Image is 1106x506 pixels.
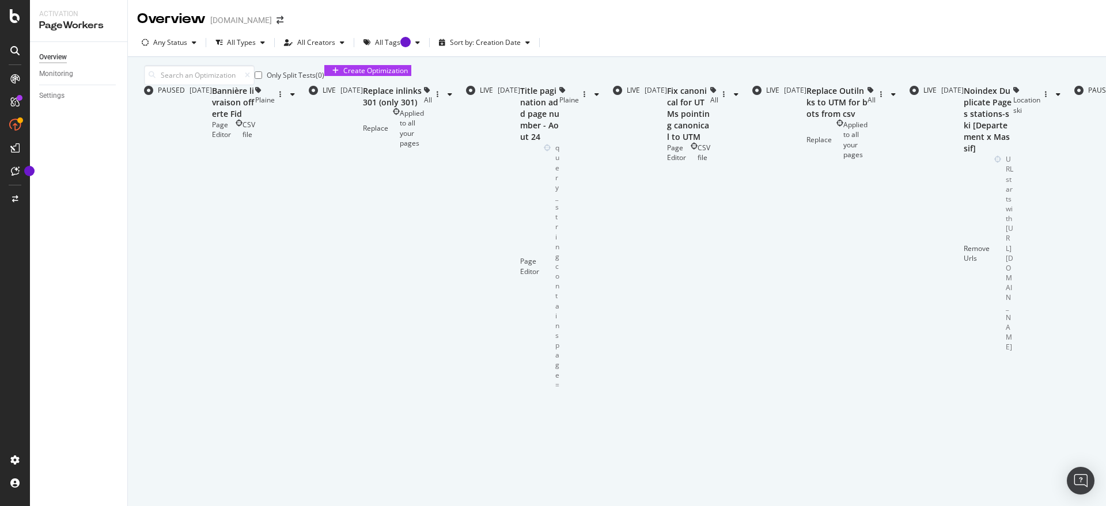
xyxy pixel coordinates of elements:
[424,85,432,105] div: neutral label
[210,14,272,26] div: [DOMAIN_NAME]
[868,85,876,105] div: neutral label
[710,85,718,105] div: neutral label
[144,65,255,85] input: Search an Optimization
[316,70,324,80] div: ( 0 )
[363,85,424,108] div: Replace inlinks 301 (only 301)
[645,85,667,100] div: [DATE]
[964,85,1013,154] div: Noindex Duplicate Pages stations-ski [Departement x Massif]
[323,85,336,95] div: LIVE
[211,33,270,52] button: All Types
[343,66,408,75] div: Create Optimization
[39,9,118,19] div: Activation
[1013,85,1040,115] div: neutral label
[39,90,119,102] a: Settings
[267,70,316,80] div: Only Split Tests
[710,95,718,105] span: All
[340,85,363,100] div: [DATE]
[434,33,535,52] button: Sort by: Creation Date
[964,244,990,263] div: neutral label
[627,85,640,95] div: LIVE
[559,85,579,105] div: neutral label
[359,33,425,52] button: All TagsTooltip anchor
[1067,467,1094,494] div: Open Intercom Messenger
[363,123,388,133] span: Replace
[806,85,868,120] div: Replace Outilnks to UTM for bots from csv
[279,33,349,52] button: All Creators
[375,39,411,46] div: All Tags
[941,85,964,100] div: [DATE]
[137,33,201,52] button: Any Status
[324,65,411,76] button: Create Optimization
[212,120,231,139] div: neutral label
[243,120,255,139] div: CSV file
[363,123,388,133] div: neutral label
[424,95,432,105] span: All
[297,39,335,46] div: All Creators
[498,85,520,100] div: [DATE]
[39,51,119,63] a: Overview
[667,143,686,162] span: Page Editor
[212,85,255,120] div: Bannière livraison offerte Fid
[784,85,806,100] div: [DATE]
[190,85,212,100] div: [DATE]
[400,108,424,148] div: Applied to all your pages
[480,85,493,95] div: LIVE
[868,95,876,105] span: All
[255,85,275,105] div: neutral label
[520,256,539,276] div: neutral label
[1013,95,1040,115] span: Location ski
[923,85,937,95] div: LIVE
[212,120,231,139] span: Page Editor
[806,135,832,144] span: Replace
[39,90,65,102] div: Settings
[39,68,73,80] div: Monitoring
[964,244,990,263] span: Remove Urls
[39,68,119,80] a: Monitoring
[843,120,868,159] div: Applied to all your pages
[1006,154,1013,352] div: URL starts with [URL][DOMAIN_NAME]
[153,39,187,46] div: Any Status
[520,256,539,276] span: Page Editor
[227,39,256,46] div: All Types
[559,95,579,105] span: Plaine
[555,143,559,390] div: query_string contains page=
[667,85,710,143] div: Fix canonical for UTMs pointing canonical to UTM
[24,166,35,176] div: Tooltip anchor
[255,95,275,105] span: Plaine
[137,9,206,29] div: Overview
[158,85,185,95] div: PAUSED
[39,51,67,63] div: Overview
[450,39,521,46] div: Sort by: Creation Date
[667,143,686,162] div: neutral label
[39,19,118,32] div: PageWorkers
[766,85,779,95] div: LIVE
[520,85,559,143] div: Title pagination add page number - Aout 24
[806,135,832,144] div: neutral label
[698,143,710,162] div: CSV file
[276,16,283,24] div: arrow-right-arrow-left
[400,37,411,47] div: Tooltip anchor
